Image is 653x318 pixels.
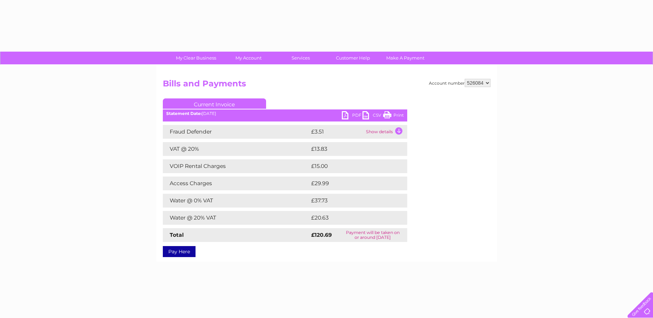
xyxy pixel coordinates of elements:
td: Water @ 20% VAT [163,211,309,225]
a: Current Invoice [163,98,266,109]
div: [DATE] [163,111,407,116]
td: Payment will be taken on or around [DATE] [338,228,407,242]
td: VAT @ 20% [163,142,309,156]
b: Statement Date: [166,111,202,116]
td: £3.51 [309,125,364,139]
div: Account number [429,79,491,87]
strong: Total [170,232,184,238]
td: Water @ 0% VAT [163,194,309,208]
td: £13.83 [309,142,393,156]
a: PDF [342,111,362,121]
strong: £120.69 [311,232,332,238]
td: VOIP Rental Charges [163,159,309,173]
a: CSV [362,111,383,121]
td: Access Charges [163,177,309,190]
td: £37.73 [309,194,393,208]
td: Fraud Defender [163,125,309,139]
a: Pay Here [163,246,196,257]
td: £20.63 [309,211,393,225]
a: My Account [220,52,277,64]
td: £29.99 [309,177,394,190]
h2: Bills and Payments [163,79,491,92]
a: Services [272,52,329,64]
td: Show details [364,125,407,139]
a: Make A Payment [377,52,434,64]
td: £15.00 [309,159,393,173]
a: My Clear Business [168,52,224,64]
a: Customer Help [325,52,381,64]
a: Print [383,111,404,121]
